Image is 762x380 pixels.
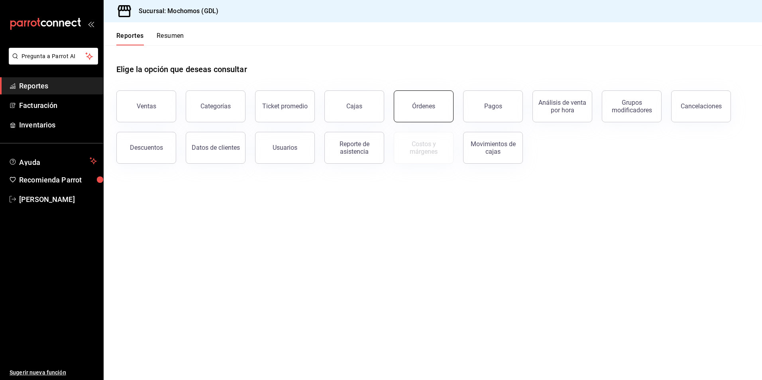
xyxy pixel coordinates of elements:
div: Categorías [200,102,231,110]
span: Ayuda [19,156,86,166]
button: Descuentos [116,132,176,164]
div: Cancelaciones [681,102,722,110]
div: Costos y márgenes [399,140,448,155]
div: Datos de clientes [192,144,240,151]
a: Cajas [324,90,384,122]
button: Movimientos de cajas [463,132,523,164]
span: Recomienda Parrot [19,174,97,185]
button: Cancelaciones [671,90,731,122]
button: Pregunta a Parrot AI [9,48,98,65]
button: Usuarios [255,132,315,164]
div: Órdenes [412,102,435,110]
button: Grupos modificadores [602,90,662,122]
button: Categorías [186,90,245,122]
div: Movimientos de cajas [468,140,518,155]
div: Cajas [346,102,363,111]
div: Reporte de asistencia [330,140,379,155]
div: navigation tabs [116,32,184,45]
div: Grupos modificadores [607,99,656,114]
button: Reportes [116,32,144,45]
span: Inventarios [19,119,97,130]
div: Ventas [137,102,156,110]
span: Facturación [19,100,97,111]
div: Análisis de venta por hora [538,99,587,114]
div: Descuentos [130,144,163,151]
span: Sugerir nueva función [10,368,97,377]
div: Pagos [484,102,502,110]
div: Ticket promedio [262,102,308,110]
button: Reporte de asistencia [324,132,384,164]
button: Resumen [157,32,184,45]
button: Análisis de venta por hora [532,90,592,122]
h1: Elige la opción que deseas consultar [116,63,247,75]
button: Ventas [116,90,176,122]
h3: Sucursal: Mochomos (GDL) [132,6,218,16]
button: Datos de clientes [186,132,245,164]
a: Pregunta a Parrot AI [6,58,98,66]
span: [PERSON_NAME] [19,194,97,205]
button: open_drawer_menu [88,21,94,27]
button: Ticket promedio [255,90,315,122]
button: Contrata inventarios para ver este reporte [394,132,454,164]
div: Usuarios [273,144,297,151]
span: Reportes [19,80,97,91]
button: Órdenes [394,90,454,122]
button: Pagos [463,90,523,122]
span: Pregunta a Parrot AI [22,52,86,61]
